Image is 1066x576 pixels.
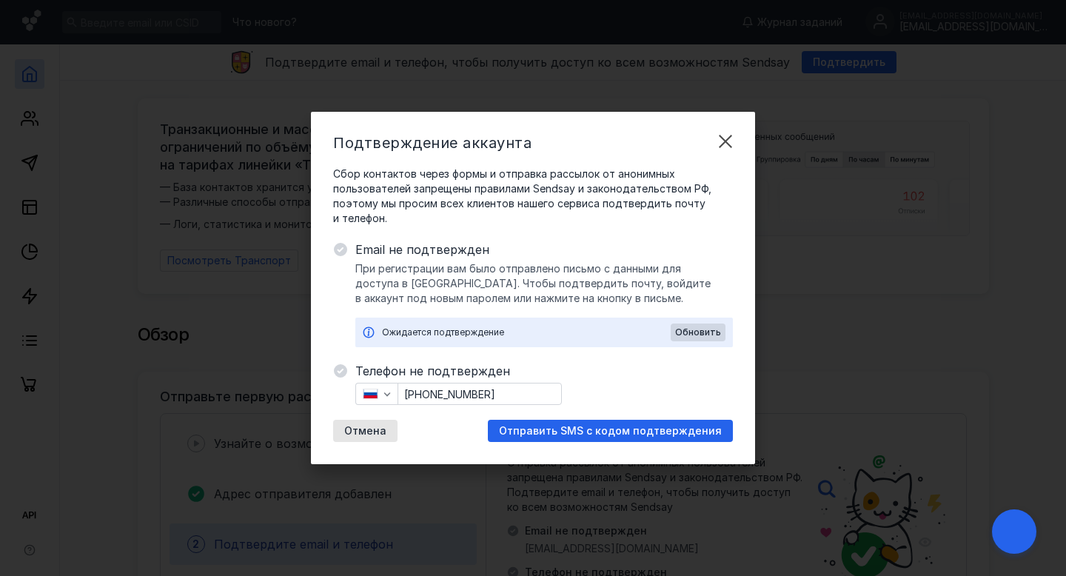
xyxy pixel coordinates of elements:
span: При регистрации вам было отправлено письмо с данными для доступа в [GEOGRAPHIC_DATA]. Чтобы подтв... [355,261,733,306]
button: Отмена [333,420,398,442]
button: Обновить [671,324,725,341]
span: Отмена [344,425,386,438]
span: Обновить [675,327,721,338]
span: Отправить SMS с кодом подтверждения [499,425,722,438]
span: Телефон не подтвержден [355,362,733,380]
button: Отправить SMS с кодом подтверждения [488,420,733,442]
span: Сбор контактов через формы и отправка рассылок от анонимных пользователей запрещены правилами Sen... [333,167,733,226]
span: Подтверждение аккаунта [333,134,532,152]
div: Ожидается подтверждение [382,325,671,340]
span: Email не подтвержден [355,241,733,258]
